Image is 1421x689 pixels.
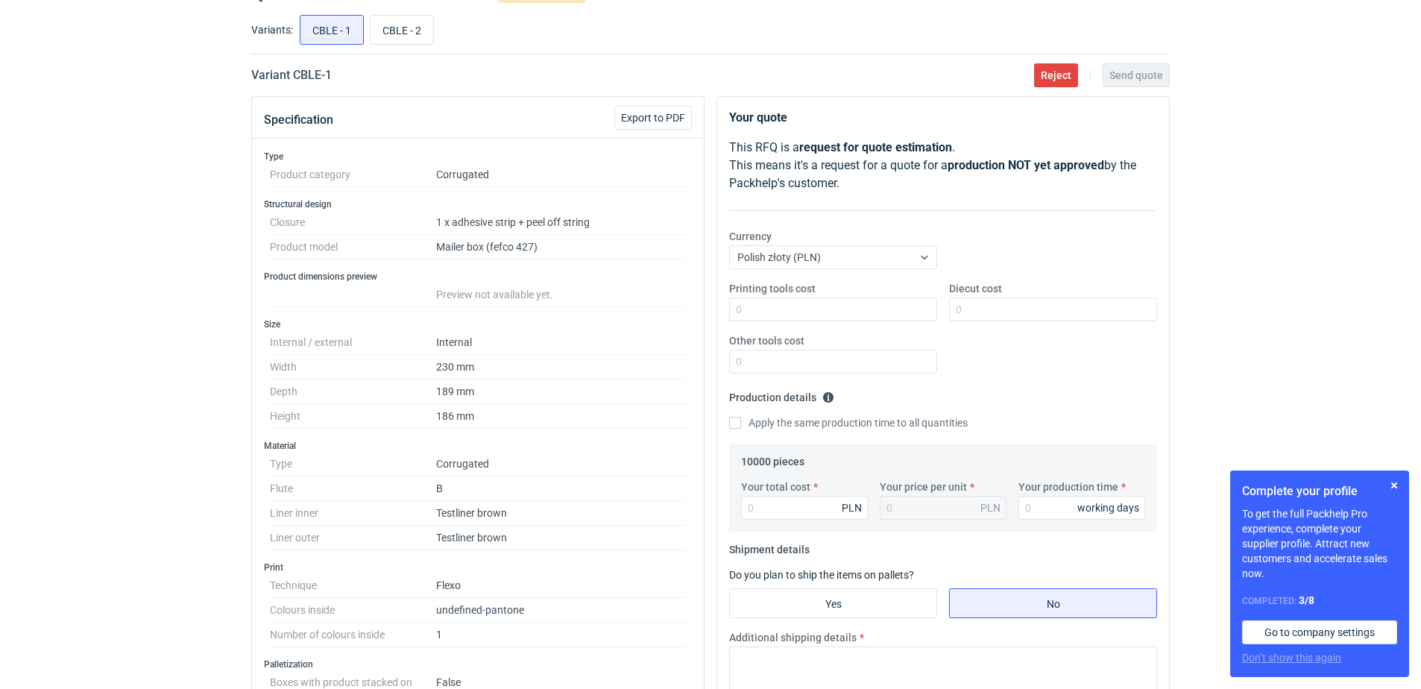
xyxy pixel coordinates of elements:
[264,561,692,573] h3: Print
[264,658,692,670] h3: Palletization
[436,163,686,187] dd: Corrugated
[436,501,686,526] dd: Testliner brown
[270,598,436,623] dt: Colours inside
[737,251,821,263] span: Polish złoty (PLN)
[741,450,804,468] legend: 10000 pieces
[270,501,436,526] dt: Liner inner
[264,271,692,283] h3: Product dimensions preview
[614,106,692,130] button: Export to PDF
[264,151,692,163] h3: Type
[270,235,436,259] dt: Product model
[1077,500,1139,515] div: working days
[436,452,686,476] dd: Corrugated
[799,140,952,154] strong: request for quote estimation
[270,526,436,550] dt: Liner outer
[436,380,686,404] dd: 189 mm
[880,479,967,494] label: Your price per unit
[436,623,686,647] dd: 1
[1103,63,1170,87] button: Send quote
[436,404,686,429] dd: 186 mm
[729,139,1157,192] p: This RFQ is a . This means it's a request for a quote for a by the Packhelp's customer.
[729,350,937,374] input: 0
[741,479,810,494] label: Your total cost
[264,198,692,210] h3: Structural design
[949,281,1002,296] label: Diecut cost
[270,452,436,476] dt: Type
[1385,476,1403,494] button: Skip for now
[270,623,436,647] dt: Number of colours inside
[436,573,686,598] dd: Flexo
[729,569,914,581] label: Do you plan to ship the items on pallets?
[729,298,937,321] input: 0
[1109,70,1163,81] span: Send quote
[729,415,968,430] label: Apply the same production time to all quantities
[270,476,436,501] dt: Flute
[1018,479,1118,494] label: Your production time
[1299,594,1314,606] strong: 3 / 8
[729,630,857,645] label: Additional shipping details
[436,526,686,550] dd: Testliner brown
[436,476,686,501] dd: B
[270,210,436,235] dt: Closure
[264,318,692,330] h3: Size
[436,355,686,380] dd: 230 mm
[729,333,804,348] label: Other tools cost
[251,22,293,37] label: Variants:
[842,500,862,515] div: PLN
[270,330,436,355] dt: Internal / external
[729,110,787,125] strong: Your quote
[949,588,1157,618] label: No
[948,158,1104,172] strong: production NOT yet approved
[270,163,436,187] dt: Product category
[270,573,436,598] dt: Technique
[264,102,333,138] button: Specification
[621,113,685,123] span: Export to PDF
[729,538,810,556] legend: Shipment details
[436,289,553,301] span: Preview not available yet.
[729,588,937,618] label: Yes
[1034,63,1078,87] button: Reject
[436,235,686,259] dd: Mailer box (fefco 427)
[270,404,436,429] dt: Height
[980,500,1001,515] div: PLN
[1242,506,1397,581] p: To get the full Packhelp Pro experience, complete your supplier profile. Attract new customers an...
[436,330,686,355] dd: Internal
[729,281,816,296] label: Printing tools cost
[1242,650,1341,665] button: Don’t show this again
[251,66,332,84] h2: Variant CBLE - 1
[436,210,686,235] dd: 1 x adhesive strip + peel off string
[436,598,686,623] dd: undefined-pantone
[1041,70,1071,81] span: Reject
[1018,496,1145,520] input: 0
[370,15,434,45] label: CBLE - 2
[270,355,436,380] dt: Width
[264,440,692,452] h3: Material
[949,298,1157,321] input: 0
[1242,482,1397,500] h1: Complete your profile
[1242,620,1397,644] a: Go to company settings
[741,496,868,520] input: 0
[300,15,364,45] label: CBLE - 1
[729,229,772,244] label: Currency
[1242,593,1397,608] div: Completed:
[270,380,436,404] dt: Depth
[729,386,834,403] legend: Production details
